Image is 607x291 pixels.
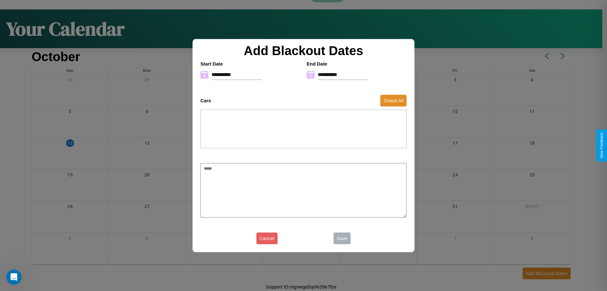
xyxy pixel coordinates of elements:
[200,61,300,66] h4: Start Date
[200,98,211,103] h4: Cars
[6,269,21,285] iframe: Intercom live chat
[334,232,351,244] button: Save
[380,95,407,106] button: Check All
[599,133,604,158] div: Give Feedback
[197,44,410,58] h2: Add Blackout Dates
[307,61,407,66] h4: End Date
[256,232,278,244] button: Cancel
